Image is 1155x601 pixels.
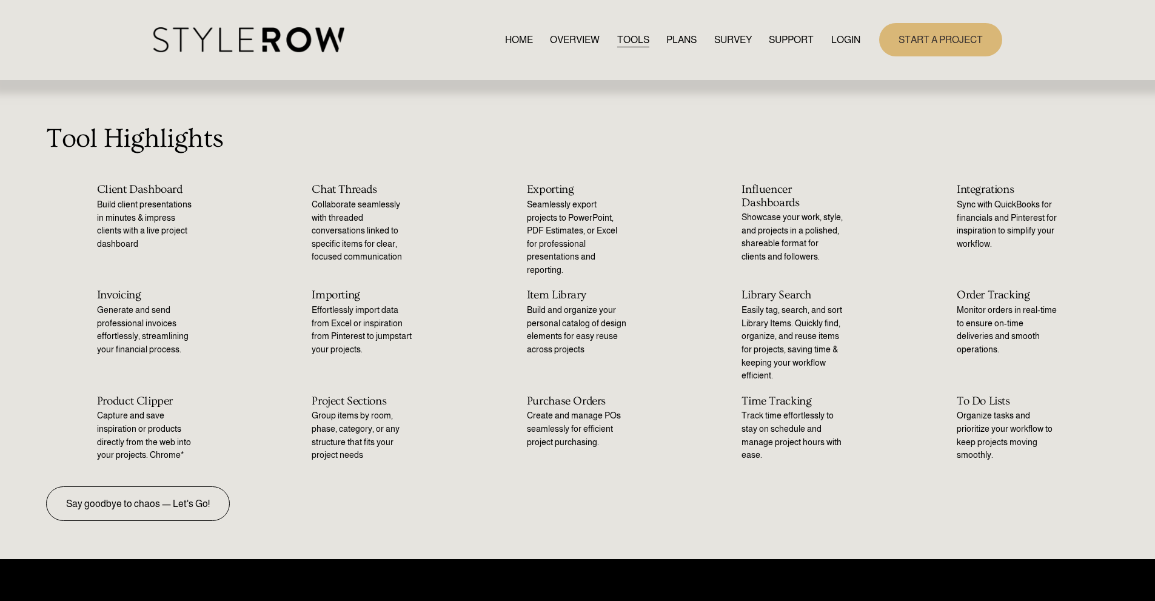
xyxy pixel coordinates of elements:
h2: Project Sections [312,395,413,408]
a: START A PROJECT [879,23,1002,56]
p: Sync with QuickBooks for financials and Pinterest for inspiration to simplify your workflow. [957,198,1058,250]
h2: Invoicing [97,289,198,301]
p: Group items by room, phase, category, or any structure that fits your project needs [312,409,413,462]
a: HOME [505,32,533,48]
a: LOGIN [831,32,860,48]
h2: Item Library [527,289,628,301]
a: TOOLS [617,32,649,48]
h2: Purchase Orders [527,395,628,408]
h2: Client Dashboard [97,183,198,196]
a: SURVEY [714,32,752,48]
p: Showcase your work, style, and projects in a polished, shareable format for clients and followers. [742,211,843,263]
span: SUPPORT [769,33,814,47]
p: Capture and save inspiration or products directly from the web into your projects. Chrome* [97,409,198,462]
p: Collaborate seamlessly with threaded conversations linked to specific items for clear, focused co... [312,198,413,264]
p: Organize tasks and prioritize your workflow to keep projects moving smoothly. [957,409,1058,462]
p: Seamlessly export projects to PowerPoint, PDF Estimates, or Excel for professional presentations ... [527,198,628,277]
h2: Time Tracking [742,395,843,408]
h2: Chat Threads [312,183,413,196]
p: Effortlessly import data from Excel or inspiration from Pinterest to jumpstart your projects. [312,304,413,356]
h2: Product Clipper [97,395,198,408]
a: PLANS [666,32,697,48]
p: Generate and send professional invoices effortlessly, streamlining your financial process. [97,304,198,356]
h2: Importing [312,289,413,301]
img: StyleRow [153,27,344,52]
a: folder dropdown [769,32,814,48]
h2: Integrations [957,183,1058,196]
p: Monitor orders in real-time to ensure on-time deliveries and smooth operations. [957,304,1058,356]
p: Tool Highlights [46,118,1109,159]
h2: To Do Lists [957,395,1058,408]
h2: Library Search [742,289,843,301]
p: Track time effortlessly to stay on schedule and manage project hours with ease. [742,409,843,462]
a: OVERVIEW [550,32,600,48]
a: Say goodbye to chaos — Let's Go! [46,486,230,521]
h2: Order Tracking [957,289,1058,301]
p: Create and manage POs seamlessly for efficient project purchasing. [527,409,628,449]
p: Build client presentations in minutes & impress clients with a live project dashboard [97,198,198,250]
h2: Exporting [527,183,628,196]
p: Easily tag, search, and sort Library Items. Quickly find, organize, and reuse items for projects,... [742,304,843,383]
h2: Influencer Dashboards [742,183,843,209]
p: Build and organize your personal catalog of design elements for easy reuse across projects [527,304,628,356]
